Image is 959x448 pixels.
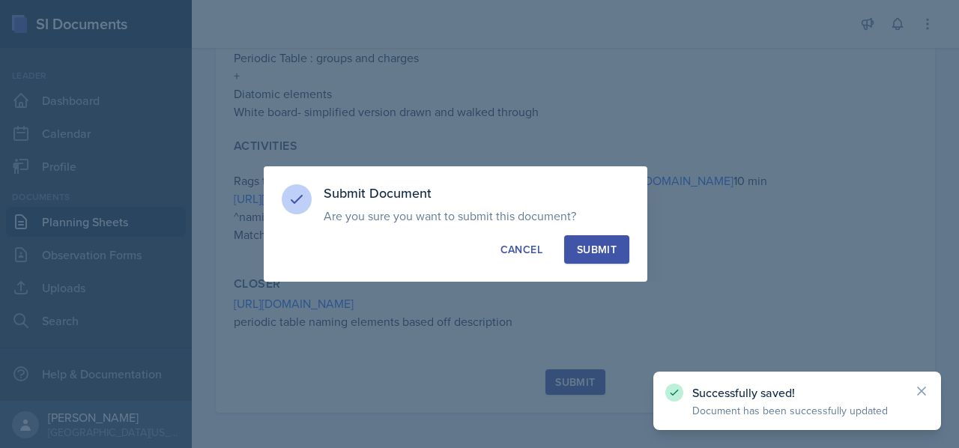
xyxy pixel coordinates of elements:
[500,242,542,257] div: Cancel
[324,184,629,202] h3: Submit Document
[692,385,902,400] p: Successfully saved!
[488,235,555,264] button: Cancel
[692,403,902,418] p: Document has been successfully updated
[564,235,629,264] button: Submit
[577,242,617,257] div: Submit
[324,208,629,223] p: Are you sure you want to submit this document?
